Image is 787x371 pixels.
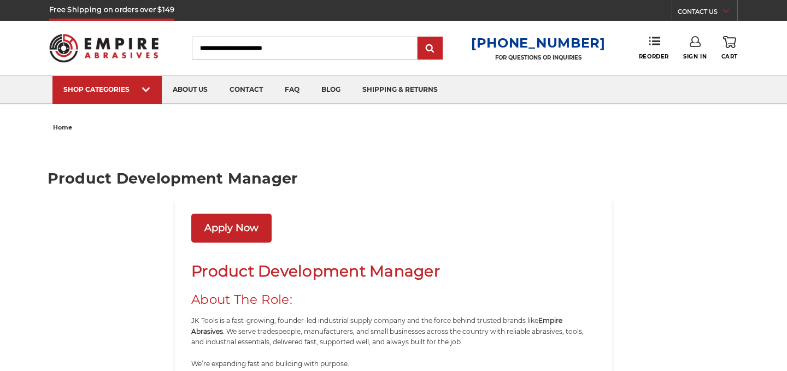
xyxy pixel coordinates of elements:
[721,53,738,60] span: Cart
[419,38,441,60] input: Submit
[49,27,158,69] img: Empire Abrasives
[683,53,707,60] span: Sign In
[191,214,272,243] a: Apply Now
[191,259,596,284] h1: Product Development Manager
[191,358,596,369] p: We’re expanding fast and building with purpose.
[274,76,310,104] a: faq
[471,35,606,51] a: [PHONE_NUMBER]
[310,76,351,104] a: blog
[678,5,737,21] a: CONTACT US
[721,36,738,60] a: Cart
[351,76,449,104] a: shipping & returns
[162,76,219,104] a: about us
[219,76,274,104] a: contact
[191,290,596,310] h2: About The Role:
[471,54,606,61] p: FOR QUESTIONS OR INQUIRIES
[639,36,669,60] a: Reorder
[53,123,72,131] span: home
[48,171,740,186] h1: Product Development Manager
[63,85,151,93] div: SHOP CATEGORIES
[191,316,562,335] b: Empire Abrasives
[191,315,596,347] p: JK Tools is a fast-growing, founder-led industrial supply company and the force behind trusted br...
[639,53,669,60] span: Reorder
